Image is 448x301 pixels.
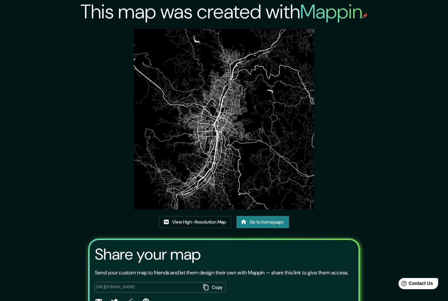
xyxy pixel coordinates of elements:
img: created-map [134,29,314,209]
iframe: Help widget launcher [390,275,441,294]
h3: Share your map [95,245,201,264]
a: View High-Resolution Map [159,216,231,228]
img: mappin-pin [362,13,368,18]
a: Go to homepage [236,216,289,228]
button: Copy [200,282,226,293]
p: Send your custom map to friends and let them design their own with Mappin — share this link to gi... [95,269,348,277]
